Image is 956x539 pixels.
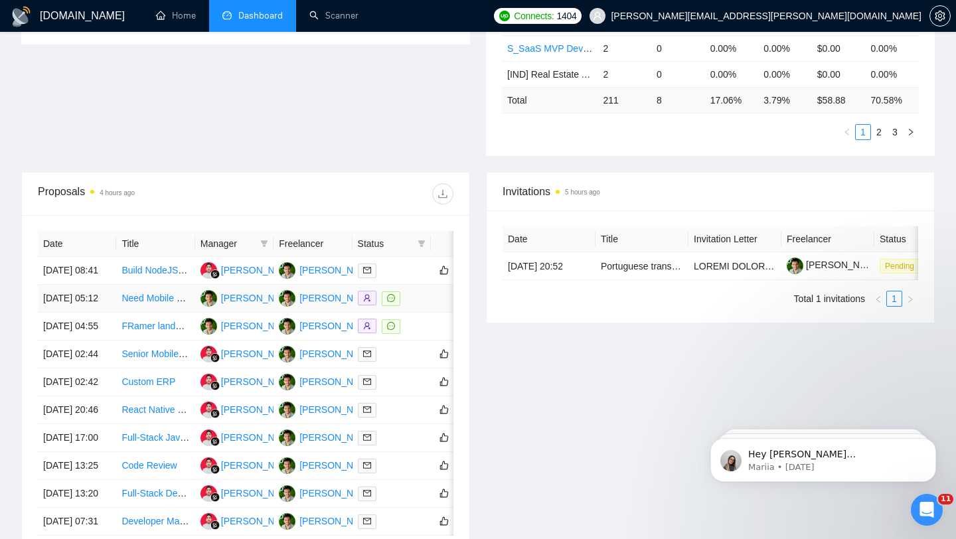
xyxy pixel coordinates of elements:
td: [DATE] 20:46 [38,396,116,424]
img: PR [279,318,295,335]
a: PR[PERSON_NAME] [200,320,297,331]
img: gigradar-bm.png [210,381,220,390]
button: like [436,457,452,473]
button: like [436,346,452,362]
td: FRamer landpage [116,313,195,341]
span: mail [363,517,371,525]
th: Date [503,226,596,252]
td: [DATE] 08:41 [38,257,116,285]
span: mail [363,350,371,358]
a: Senior Mobile App Developer - Flutter [121,348,276,359]
img: gigradar-bm.png [210,437,220,446]
span: Status [358,236,412,251]
td: 0 [651,35,705,61]
td: $0.00 [812,61,866,87]
td: $0.00 [812,35,866,61]
span: filter [418,240,426,248]
img: AK [200,374,217,390]
span: like [439,432,449,443]
img: PR [279,485,295,502]
a: PR[PERSON_NAME] [279,404,376,414]
a: PR[PERSON_NAME] [279,320,376,331]
time: 5 hours ago [565,189,600,196]
div: [PERSON_NAME] [221,291,297,305]
img: AK [200,429,217,446]
a: PR[PERSON_NAME] [279,487,376,498]
button: setting [929,5,951,27]
td: 0 [651,61,705,87]
a: Developer Manager - Agent Bounty (AI-Powered Security Platform) [121,516,398,526]
span: setting [930,11,950,21]
button: like [436,429,452,445]
a: AK[PERSON_NAME] [200,264,297,275]
td: Senior Mobile App Developer - Flutter [116,341,195,368]
div: [PERSON_NAME] [221,430,297,445]
span: like [439,404,449,415]
th: Manager [195,231,274,257]
a: PR[PERSON_NAME] [279,376,376,386]
img: AK [200,513,217,530]
a: PR[PERSON_NAME] [279,459,376,470]
span: mail [363,461,371,469]
time: 4 hours ago [100,189,135,196]
a: AK[PERSON_NAME] [200,487,297,498]
td: 0.00% [758,61,812,87]
span: mail [363,378,371,386]
a: AK[PERSON_NAME] [200,404,297,414]
img: upwork-logo.png [499,11,510,21]
a: Custom ERP [121,376,175,387]
span: left [843,128,851,136]
a: 3 [888,125,902,139]
img: PR [279,513,295,530]
img: gigradar-bm.png [210,520,220,530]
a: S_SaaS MVP Dev V2 - €40/5k€ [507,43,638,54]
th: Date [38,231,116,257]
li: 1 [855,124,871,140]
button: like [436,374,452,390]
div: [PERSON_NAME] [299,346,376,361]
img: gigradar-bm.png [210,493,220,502]
td: 2 [597,61,651,87]
a: PR[PERSON_NAME] [200,292,297,303]
td: 70.58 % [865,87,919,113]
span: like [439,348,449,359]
li: Next Page [903,124,919,140]
div: [PERSON_NAME] [299,458,376,473]
td: [DATE] 07:31 [38,508,116,536]
a: Need Mobile app builder non/code . [121,293,268,303]
a: Pending [880,260,925,271]
td: [DATE] 02:44 [38,341,116,368]
td: 0.00% [865,35,919,61]
div: [PERSON_NAME] [221,402,297,417]
span: user-add [363,294,371,302]
span: like [439,460,449,471]
a: AK[PERSON_NAME] [200,376,297,386]
a: 2 [872,125,886,139]
span: filter [415,234,428,254]
div: Proposals [38,183,246,204]
a: Portuguese transcribers required [601,261,736,271]
button: right [902,291,918,307]
td: [DATE] 20:52 [503,252,596,280]
img: PR [200,318,217,335]
td: 0.00% [705,35,759,61]
span: right [907,128,915,136]
iframe: Intercom notifications message [690,410,956,503]
img: PR [279,402,295,418]
td: [DATE] 13:25 [38,452,116,480]
a: AK[PERSON_NAME] [200,515,297,526]
a: Full-Stack Developer / Team for Media Web App (Video + Audio Rendering) [121,488,432,499]
div: [PERSON_NAME] [221,514,297,528]
a: [PERSON_NAME] [787,260,882,270]
td: 0.00% [758,35,812,61]
a: FRamer landpage [121,321,196,331]
a: Full-Stack JavaScript Developer (Educational Web App & LMS Development) [121,432,439,443]
a: PR[PERSON_NAME] [279,348,376,358]
img: gigradar-bm.png [210,353,220,362]
td: [DATE] 17:00 [38,424,116,452]
span: filter [260,240,268,248]
td: Full-Stack JavaScript Developer (Educational Web App & LMS Development) [116,424,195,452]
td: 2 [597,35,651,61]
th: Title [116,231,195,257]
